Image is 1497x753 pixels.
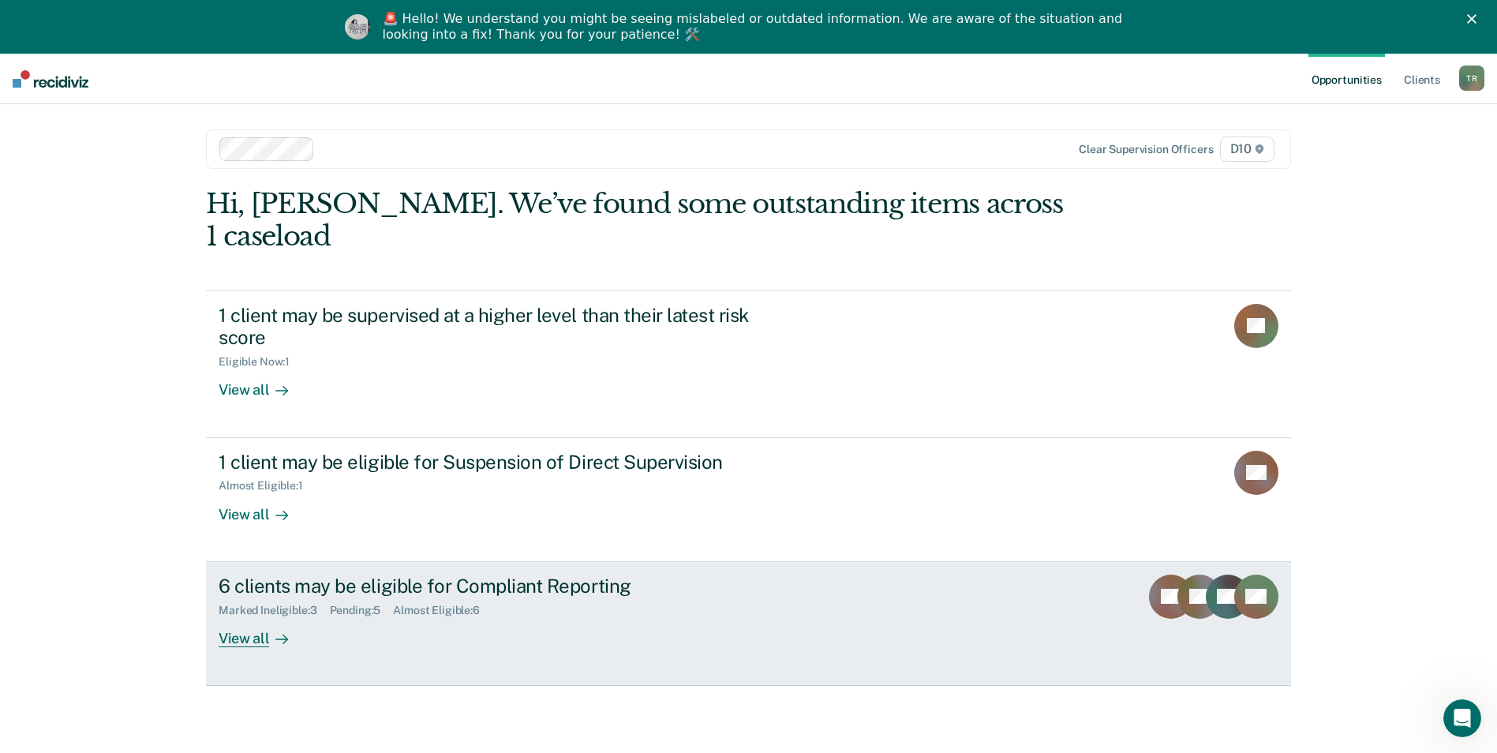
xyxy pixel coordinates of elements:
[206,562,1291,686] a: 6 clients may be eligible for Compliant ReportingMarked Ineligible:3Pending:5Almost Eligible:6Vie...
[219,616,307,647] div: View all
[345,14,370,39] img: Profile image for Kim
[219,575,773,598] div: 6 clients may be eligible for Compliant Reporting
[219,451,773,474] div: 1 client may be eligible for Suspension of Direct Supervision
[219,493,307,523] div: View all
[393,604,492,617] div: Almost Eligible : 6
[219,355,302,369] div: Eligible Now : 1
[1443,699,1481,737] iframe: Intercom live chat
[1079,143,1213,156] div: Clear supervision officers
[1459,66,1484,91] button: TR
[219,304,773,350] div: 1 client may be supervised at a higher level than their latest risk score
[1401,54,1443,104] a: Clients
[1220,137,1274,162] span: D10
[330,604,394,617] div: Pending : 5
[13,70,88,88] img: Recidiviz
[1467,14,1483,24] div: Close
[219,479,316,493] div: Almost Eligible : 1
[206,188,1074,253] div: Hi, [PERSON_NAME]. We’ve found some outstanding items across 1 caseload
[1308,54,1385,104] a: Opportunities
[206,290,1291,438] a: 1 client may be supervised at a higher level than their latest risk scoreEligible Now:1View all
[1459,66,1484,91] div: T R
[206,438,1291,562] a: 1 client may be eligible for Suspension of Direct SupervisionAlmost Eligible:1View all
[383,11,1128,43] div: 🚨 Hello! We understand you might be seeing mislabeled or outdated information. We are aware of th...
[219,369,307,399] div: View all
[219,604,329,617] div: Marked Ineligible : 3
